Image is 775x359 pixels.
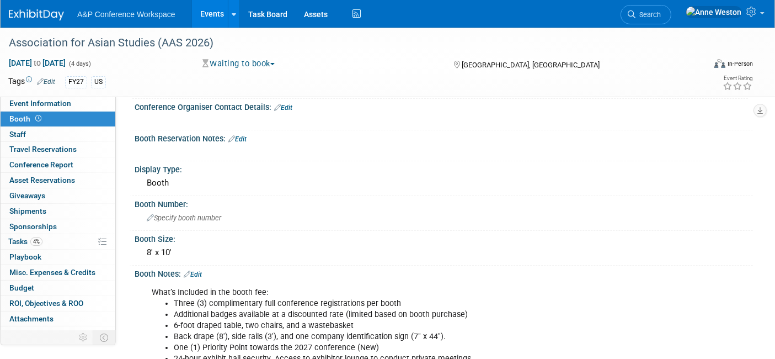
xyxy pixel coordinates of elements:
div: Booth Notes: [135,266,753,280]
span: Attachments [9,314,54,323]
span: Staff [9,130,26,139]
span: Travel Reservations [9,145,77,154]
a: Playbook [1,250,115,265]
div: Booth Number: [135,196,753,210]
a: Edit [37,78,55,86]
span: Booth [9,114,44,123]
span: Booth not reserved yet [33,114,44,123]
span: Conference Report [9,160,73,169]
a: Travel Reservations [1,142,115,157]
img: Anne Weston [686,6,742,18]
div: In-Person [727,60,753,68]
span: [DATE] [DATE] [8,58,66,68]
span: ROI, Objectives & ROO [9,299,83,308]
a: Search [621,5,671,24]
a: Edit [274,104,292,112]
span: A&P Conference Workspace [77,10,175,19]
a: Asset Reservations [1,173,115,188]
li: Three (3) complimentary full conference registrations per booth [174,298,627,309]
a: Sponsorships [1,219,115,234]
span: Giveaways [9,191,45,200]
img: ExhibitDay [9,9,64,20]
a: Booth [1,112,115,126]
div: Association for Asian Studies (AAS 2026) [5,33,690,53]
a: Edit [228,135,247,143]
a: Attachments [1,312,115,326]
div: Event Format [643,57,753,74]
span: [GEOGRAPHIC_DATA], [GEOGRAPHIC_DATA] [462,61,600,69]
span: Sponsorships [9,222,57,231]
li: Back drape (8'), side rails (3'), and one company identification sign (7" x 44"). [174,331,627,342]
a: Giveaways [1,188,115,203]
div: Booth Reservation Notes: [135,130,753,145]
span: Search [635,10,661,19]
li: 6-foot draped table, two chairs, and a wastebasket [174,320,627,331]
div: US [91,76,106,88]
a: Shipments [1,204,115,219]
td: Toggle Event Tabs [93,330,116,345]
td: Personalize Event Tab Strip [74,330,93,345]
a: Misc. Expenses & Credits [1,265,115,280]
div: FY27 [65,76,87,88]
span: more [7,329,25,338]
img: Format-Inperson.png [714,59,725,68]
div: Event Rating [723,76,752,81]
li: Additional badges available at a discounted rate (limited based on booth purchase) [174,309,627,320]
span: Budget [9,283,34,292]
span: 4% [30,237,42,246]
div: Display Type: [135,161,753,175]
span: Shipments [9,207,46,215]
td: Tags [8,76,55,88]
a: Edit [184,271,202,278]
a: Conference Report [1,157,115,172]
span: Playbook [9,252,41,261]
span: to [32,59,42,67]
span: Asset Reservations [9,176,75,184]
div: Booth Size: [135,231,753,245]
li: One (1) Priority Point towards the 2027 conference (New) [174,342,627,353]
span: Tasks [8,237,42,246]
a: more [1,326,115,341]
a: Tasks4% [1,234,115,249]
a: Budget [1,281,115,295]
a: Staff [1,127,115,142]
div: 8' x 10' [143,244,745,261]
button: Waiting to book [199,58,279,70]
a: Event Information [1,96,115,111]
div: Booth [143,175,745,192]
span: (4 days) [68,60,91,67]
span: Specify booth number [147,214,221,222]
span: Misc. Expenses & Credits [9,268,95,277]
div: Conference Organiser Contact Details: [135,99,753,113]
span: Event Information [9,99,71,108]
a: ROI, Objectives & ROO [1,296,115,311]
